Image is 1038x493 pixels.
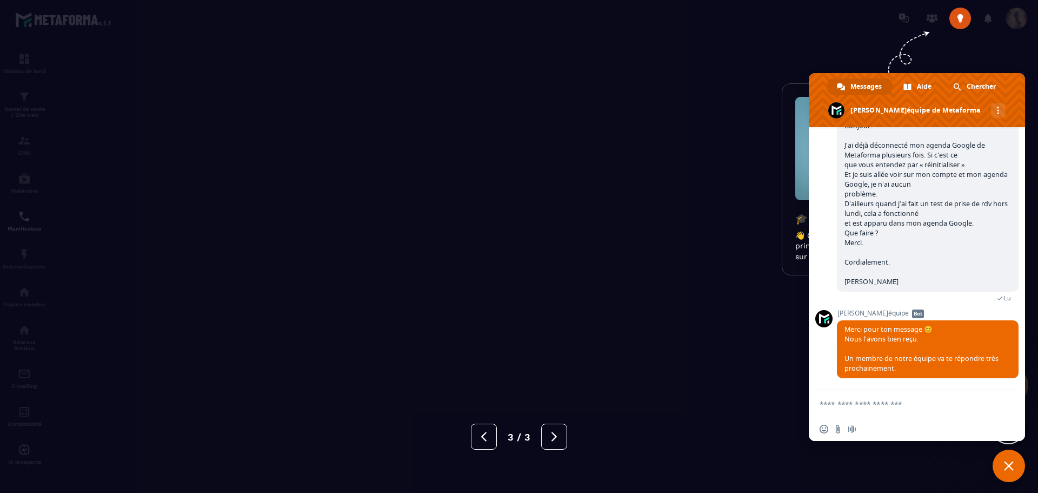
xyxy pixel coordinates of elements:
span: Lu [1004,294,1011,302]
span: 3 / 3 [508,431,530,443]
a: Aide [894,78,942,95]
span: Message audio [848,425,856,433]
span: Chercher [967,78,996,95]
span: Bot [912,310,924,318]
a: Chercher [943,78,1007,95]
span: Aide [917,78,931,95]
span: Insérer un emoji [820,425,828,433]
h3: 🎓 Bienvenue sur Metaforma ! [795,213,984,225]
p: 👋 Ce tutoriel rapide vous guidera à travers les principaux outils et fonctionnalités disponibles ... [795,231,984,262]
textarea: Entrez votre message... [820,390,993,417]
span: [PERSON_NAME]équipe [837,310,1019,317]
img: intro-image [795,97,984,200]
span: Envoyer un fichier [834,425,842,433]
span: Merci pour ton message 😊 Nous l’avons bien reçu. Un membre de notre équipe va te répondre très pr... [844,325,999,373]
span: Messages [850,78,882,95]
a: Fermer le chat [993,450,1025,482]
a: Messages [827,78,893,95]
span: Bonjour. J’ai déjà déconnecté mon agenda Google de Metaforma plusieurs fois. Si c’est ce que vous... [844,121,1008,286]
